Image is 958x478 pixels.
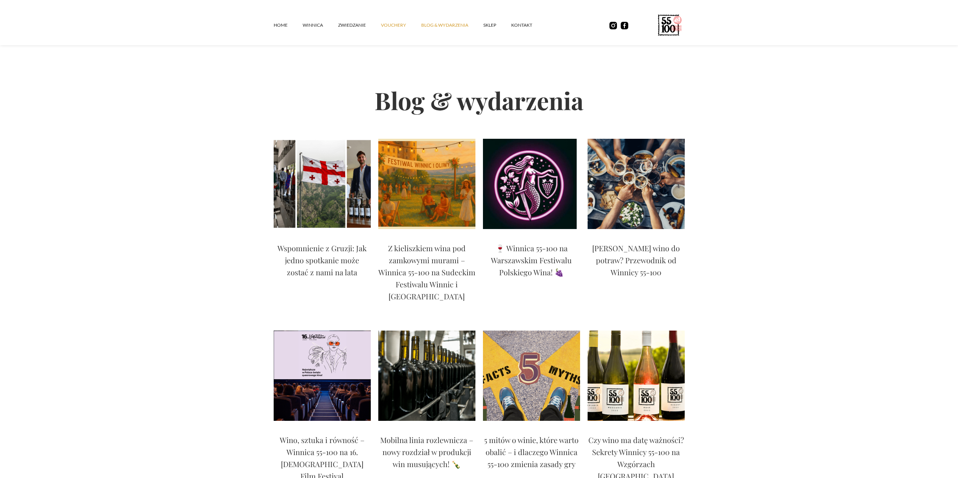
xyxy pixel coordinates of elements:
[483,434,580,470] p: 5 mitów o winie, które warto obalić – i dlaczego Winnica 55-100 zmienia zasady gry
[483,434,580,474] a: 5 mitów o winie, które warto obalić – i dlaczego Winnica 55-100 zmienia zasady gry
[483,242,580,282] a: 🍷 Winnica 55-100 na Warszawskim Festiwalu Polskiego Wina! 🍇
[303,14,338,36] a: winnica
[378,434,475,474] a: Mobilna linia rozlewnicza – nowy rozdział w produkcji win musujących! 🍾
[274,14,303,36] a: Home
[421,14,483,36] a: Blog & Wydarzenia
[274,242,371,278] p: Wspomnienie z Gruzji: Jak jedno spotkanie może zostać z nami na lata
[338,14,381,36] a: ZWIEDZANIE
[483,242,580,278] p: 🍷 Winnica 55-100 na Warszawskim Festiwalu Polskiego Wina! 🍇
[588,242,685,282] a: [PERSON_NAME] wino do potraw? Przewodnik od Winnicy 55-100
[511,14,547,36] a: kontakt
[588,242,685,278] p: [PERSON_NAME] wino do potraw? Przewodnik od Winnicy 55-100
[274,242,371,282] a: Wspomnienie z Gruzji: Jak jedno spotkanie może zostać z nami na lata
[274,62,685,139] h2: Blog & wydarzenia
[378,242,475,302] p: Z kieliszkiem wina pod zamkowymi murami – Winnica 55-100 na Sudeckim Festiwalu Winnic i [GEOGRAPH...
[483,14,511,36] a: SKLEP
[381,14,421,36] a: vouchery
[378,434,475,470] p: Mobilna linia rozlewnicza – nowy rozdział w produkcji win musujących! 🍾
[378,242,475,306] a: Z kieliszkiem wina pod zamkowymi murami – Winnica 55-100 na Sudeckim Festiwalu Winnic i [GEOGRAPH...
